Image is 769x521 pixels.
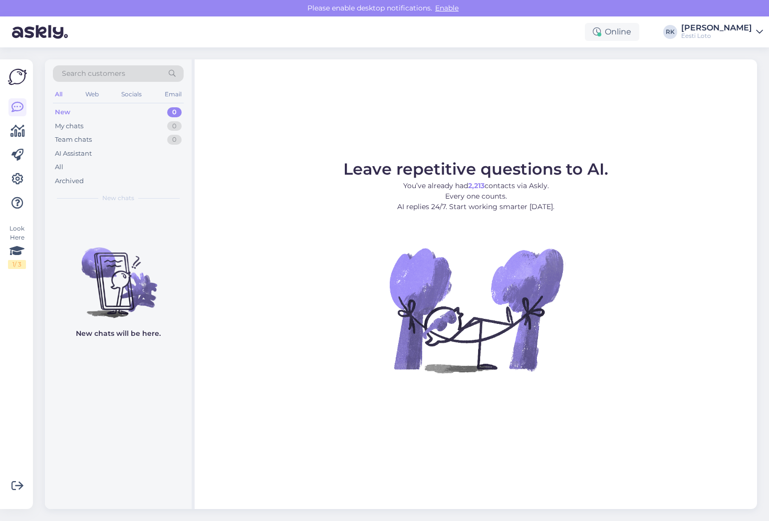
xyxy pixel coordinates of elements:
div: AI Assistant [55,149,92,159]
div: Socials [119,88,144,101]
div: All [53,88,64,101]
span: New chats [102,194,134,203]
span: Search customers [62,68,125,79]
img: No chats [45,230,192,319]
div: Team chats [55,135,92,145]
div: My chats [55,121,83,131]
div: Eesti Loto [681,32,752,40]
div: Web [83,88,101,101]
div: RK [663,25,677,39]
div: 0 [167,135,182,145]
span: Leave repetitive questions to AI. [343,159,608,179]
a: [PERSON_NAME]Eesti Loto [681,24,763,40]
div: [PERSON_NAME] [681,24,752,32]
p: New chats will be here. [76,328,161,339]
div: Email [163,88,184,101]
span: Enable [432,3,462,12]
div: 0 [167,121,182,131]
b: 2,213 [468,181,485,190]
div: New [55,107,70,117]
div: 0 [167,107,182,117]
img: Askly Logo [8,67,27,86]
div: Look Here [8,224,26,269]
div: Online [585,23,639,41]
p: You’ve already had contacts via Askly. Every one counts. AI replies 24/7. Start working smarter [... [343,181,608,212]
img: No Chat active [386,220,566,400]
div: Archived [55,176,84,186]
div: All [55,162,63,172]
div: 1 / 3 [8,260,26,269]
